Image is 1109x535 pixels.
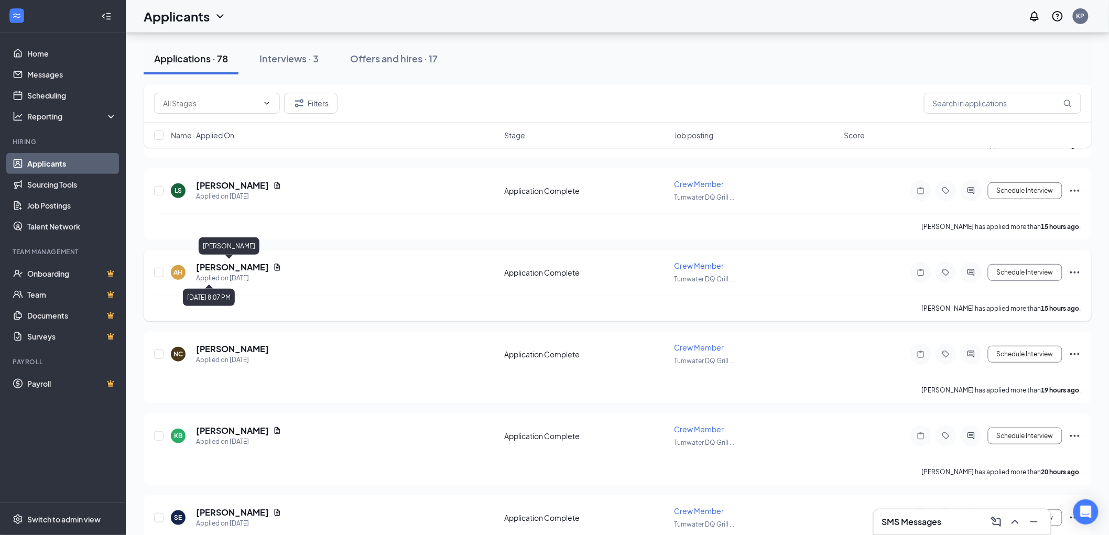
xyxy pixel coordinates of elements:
svg: ActiveChat [965,350,977,358]
div: Hiring [13,137,115,146]
svg: Notifications [1028,10,1041,23]
div: Payroll [13,357,115,366]
svg: Note [915,187,927,195]
div: NC [173,350,183,358]
a: Sourcing Tools [27,174,117,195]
button: Schedule Interview [988,264,1062,281]
div: Application Complete [504,185,668,196]
svg: ActiveChat [965,268,977,277]
svg: Settings [13,514,23,525]
span: Tumwater DQ Grill ... [675,520,735,528]
div: KP [1077,12,1085,20]
span: Crew Member [675,261,724,270]
div: Applied on [DATE] [196,191,281,202]
svg: Collapse [101,11,112,21]
div: Applied on [DATE] [196,518,281,529]
button: Minimize [1026,514,1042,530]
button: Filter Filters [284,93,338,114]
button: Schedule Interview [988,428,1062,444]
div: SE [175,513,182,522]
h5: [PERSON_NAME] [196,507,269,518]
svg: Tag [940,268,952,277]
svg: ChevronDown [263,99,271,107]
a: Job Postings [27,195,117,216]
span: Tumwater DQ Grill ... [675,275,735,283]
svg: Ellipses [1069,348,1081,361]
a: Applicants [27,153,117,174]
div: Applied on [DATE] [196,355,269,365]
svg: ChevronDown [214,10,226,23]
h5: [PERSON_NAME] [196,343,269,355]
div: Applied on [DATE] [196,436,281,447]
h5: [PERSON_NAME] [196,261,269,273]
svg: WorkstreamLogo [12,10,22,21]
a: DocumentsCrown [27,305,117,326]
svg: Analysis [13,111,23,122]
span: Tumwater DQ Grill ... [675,357,735,365]
svg: Ellipses [1069,430,1081,442]
h1: Applicants [144,7,210,25]
span: Crew Member [675,506,724,516]
svg: Tag [940,350,952,358]
svg: Document [273,508,281,517]
div: Offers and hires · 17 [350,52,438,65]
div: Application Complete [504,431,668,441]
svg: ComposeMessage [990,516,1003,528]
div: Team Management [13,247,115,256]
span: Score [844,130,865,140]
p: [PERSON_NAME] has applied more than . [922,467,1081,476]
p: [PERSON_NAME] has applied more than . [922,304,1081,313]
a: Scheduling [27,85,117,106]
a: Messages [27,64,117,85]
svg: ActiveChat [965,187,977,195]
button: Schedule Interview [988,182,1062,199]
div: Application Complete [504,512,668,523]
svg: QuestionInfo [1051,10,1064,23]
a: Home [27,43,117,64]
span: Crew Member [675,343,724,352]
svg: ChevronUp [1009,516,1021,528]
div: Application Complete [504,349,668,359]
svg: Document [273,181,281,190]
span: Tumwater DQ Grill ... [675,439,735,446]
svg: Note [915,432,927,440]
a: SurveysCrown [27,326,117,347]
svg: Ellipses [1069,511,1081,524]
p: [PERSON_NAME] has applied more than . [922,222,1081,231]
button: ChevronUp [1007,514,1024,530]
b: 15 hours ago [1041,304,1080,312]
span: Name · Applied On [171,130,234,140]
a: Talent Network [27,216,117,237]
svg: Document [273,263,281,271]
div: KB [174,431,182,440]
svg: Document [273,427,281,435]
input: Search in applications [924,93,1081,114]
div: LS [175,186,182,195]
svg: ActiveChat [965,432,977,440]
span: Stage [504,130,525,140]
span: Job posting [675,130,714,140]
button: Schedule Interview [988,346,1062,363]
b: 19 hours ago [1041,386,1080,394]
h5: [PERSON_NAME] [196,425,269,436]
svg: Ellipses [1069,184,1081,197]
svg: Tag [940,187,952,195]
svg: Minimize [1028,516,1040,528]
input: All Stages [163,97,258,109]
svg: Note [915,350,927,358]
a: OnboardingCrown [27,263,117,284]
div: Interviews · 3 [259,52,319,65]
div: [PERSON_NAME] [199,237,259,255]
svg: Ellipses [1069,266,1081,279]
span: Tumwater DQ Grill ... [675,193,735,201]
b: 15 hours ago [1041,223,1080,231]
div: AH [174,268,183,277]
div: Applied on [DATE] [196,273,281,283]
div: Open Intercom Messenger [1073,499,1099,525]
a: TeamCrown [27,284,117,305]
h5: [PERSON_NAME] [196,180,269,191]
div: Applications · 78 [154,52,228,65]
p: [PERSON_NAME] has applied more than . [922,386,1081,395]
span: Crew Member [675,424,724,434]
a: PayrollCrown [27,373,117,394]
